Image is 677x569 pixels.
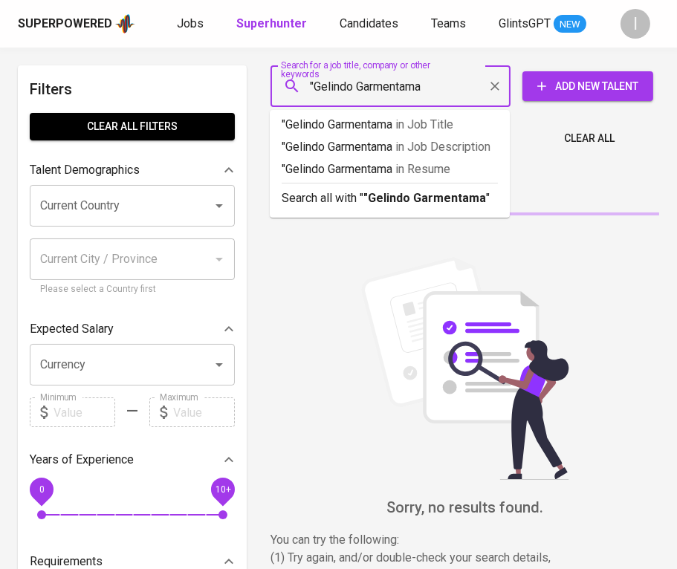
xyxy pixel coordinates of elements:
[173,397,235,427] input: Value
[354,257,577,480] img: file_searching.svg
[18,16,112,33] div: Superpowered
[499,15,586,33] a: GlintsGPT NEW
[431,16,466,30] span: Teams
[271,495,659,519] h6: Sorry, no results found.
[39,484,44,495] span: 0
[54,397,115,427] input: Value
[30,113,235,140] button: Clear All filters
[30,320,114,338] p: Expected Salary
[271,549,659,567] p: (1) Try again, and/or double-check your search details,
[30,314,235,344] div: Expected Salary
[621,9,650,39] div: I
[18,13,135,35] a: Superpoweredapp logo
[395,140,490,154] span: in Job Description
[499,16,551,30] span: GlintsGPT
[282,189,498,207] p: Search all with " "
[42,117,223,136] span: Clear All filters
[30,155,235,185] div: Talent Demographics
[209,195,230,216] button: Open
[395,162,450,176] span: in Resume
[282,116,498,134] p: "Gelindo Garmentama
[30,161,140,179] p: Talent Demographics
[177,16,204,30] span: Jobs
[215,484,230,495] span: 10+
[40,282,224,297] p: Please select a Country first
[522,71,653,101] button: Add New Talent
[431,15,469,33] a: Teams
[271,531,659,549] p: You can try the following :
[564,129,615,148] span: Clear All
[340,15,401,33] a: Candidates
[554,17,586,32] span: NEW
[30,451,134,469] p: Years of Experience
[115,13,135,35] img: app logo
[209,354,230,375] button: Open
[485,76,505,97] button: Clear
[236,15,310,33] a: Superhunter
[282,160,498,178] p: "Gelindo Garmentama
[30,77,235,101] h6: Filters
[236,16,307,30] b: Superhunter
[340,16,398,30] span: Candidates
[395,117,453,131] span: in Job Title
[363,191,486,205] b: "Gelindo Garmentama
[534,77,641,96] span: Add New Talent
[30,445,235,475] div: Years of Experience
[558,125,621,152] button: Clear All
[282,138,498,156] p: "Gelindo Garmentama
[177,15,207,33] a: Jobs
